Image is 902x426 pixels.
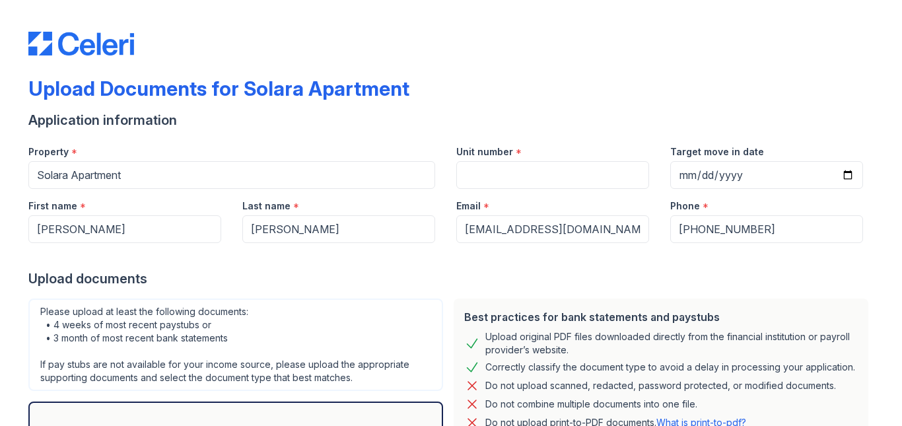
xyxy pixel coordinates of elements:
[485,396,697,412] div: Do not combine multiple documents into one file.
[670,199,700,213] label: Phone
[456,145,513,159] label: Unit number
[28,299,443,391] div: Please upload at least the following documents: • 4 weeks of most recent paystubs or • 3 month of...
[28,77,409,100] div: Upload Documents for Solara Apartment
[28,199,77,213] label: First name
[485,359,855,375] div: Correctly classify the document type to avoid a delay in processing your application.
[242,199,291,213] label: Last name
[670,145,764,159] label: Target move in date
[28,269,874,288] div: Upload documents
[485,378,836,394] div: Do not upload scanned, redacted, password protected, or modified documents.
[28,111,874,129] div: Application information
[485,330,858,357] div: Upload original PDF files downloaded directly from the financial institution or payroll provider’...
[28,32,134,55] img: CE_Logo_Blue-a8612792a0a2168367f1c8372b55b34899dd931a85d93a1a3d3e32e68fde9ad4.png
[464,309,858,325] div: Best practices for bank statements and paystubs
[28,145,69,159] label: Property
[456,199,481,213] label: Email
